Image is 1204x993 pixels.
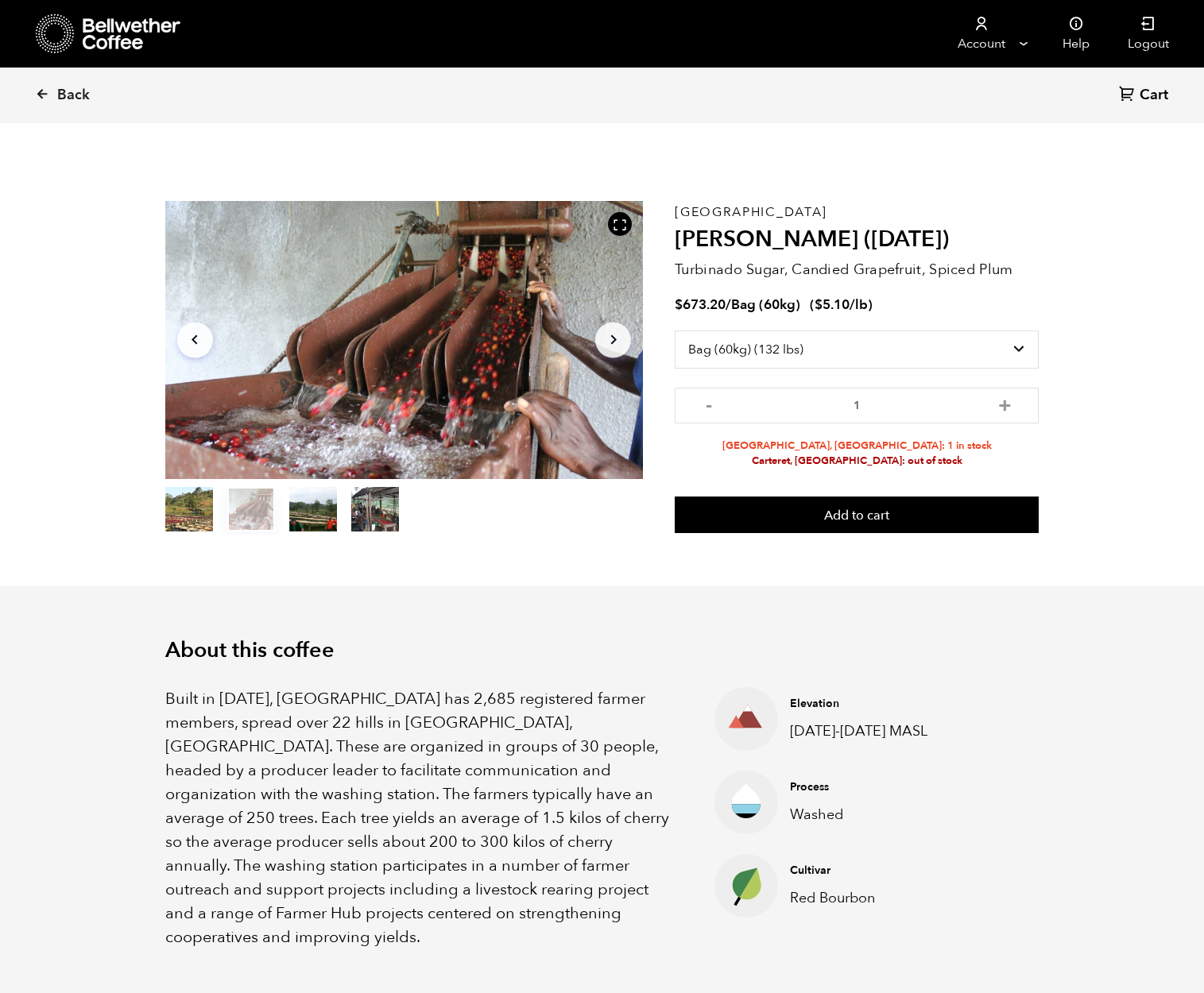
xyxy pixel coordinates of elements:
h4: Elevation [790,696,941,712]
bdi: 673.20 [675,296,726,314]
p: Washed [790,804,941,825]
button: Add to cart [675,496,1039,533]
h2: [PERSON_NAME] ([DATE]) [675,226,1039,253]
p: Turbinado Sugar, Candied Grapefruit, Spiced Plum [675,259,1039,280]
span: $ [675,296,683,314]
span: ( ) [810,296,873,314]
li: [GEOGRAPHIC_DATA], [GEOGRAPHIC_DATA]: 1 in stock [675,439,1039,454]
h4: Process [790,779,941,795]
span: / [726,296,731,314]
p: Built in [DATE], [GEOGRAPHIC_DATA] has 2,685 registered farmer members, spread over 22 hills in [... [165,687,676,949]
span: Back [57,86,90,105]
bdi: 5.10 [815,296,850,314]
h2: About this coffee [165,638,1039,663]
span: /lb [850,296,868,314]
button: - [699,396,718,411]
span: Cart [1140,86,1168,105]
a: Cart [1119,85,1172,106]
p: [DATE]-[DATE] MASL [790,721,941,742]
h4: Cultivar [790,863,941,879]
li: Carteret, [GEOGRAPHIC_DATA]: out of stock [675,454,1039,469]
p: Red Bourbon [790,887,941,909]
span: $ [815,296,823,314]
span: Bag (60kg) [731,296,800,314]
button: + [995,396,1015,411]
